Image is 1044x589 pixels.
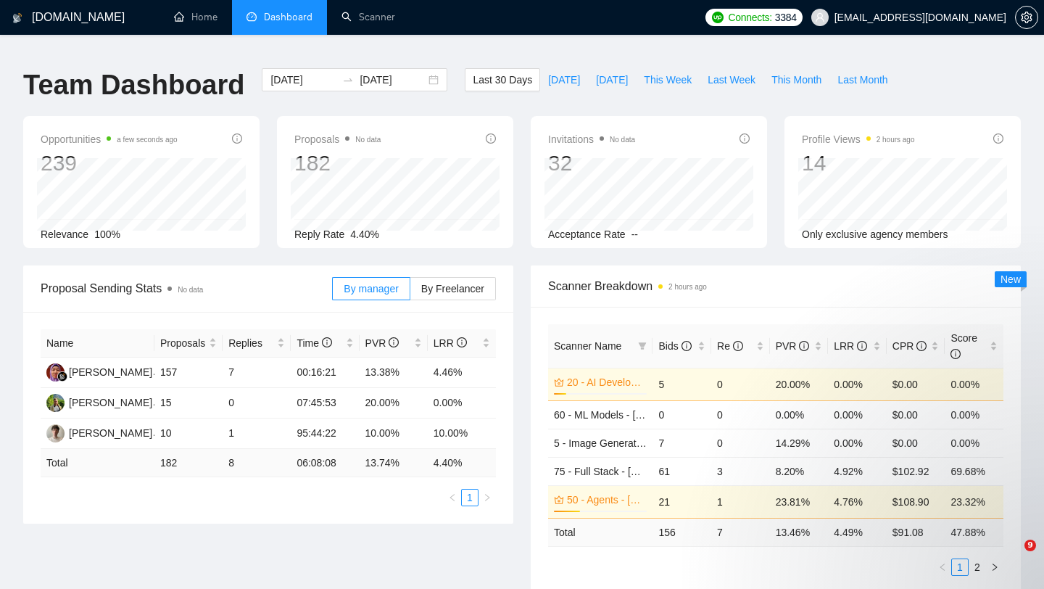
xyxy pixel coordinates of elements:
[567,374,644,390] a: 20 - AI Developer - [DATE]
[270,72,336,88] input: Start date
[658,340,691,352] span: Bids
[668,283,707,291] time: 2 hours ago
[711,368,770,400] td: 0
[360,419,428,449] td: 10.00%
[652,429,711,457] td: 7
[294,131,381,148] span: Proposals
[652,368,711,400] td: 5
[154,449,223,477] td: 182
[554,466,660,477] a: 75 - Full Stack - [DATE]
[1016,12,1037,23] span: setting
[1024,540,1036,551] span: 9
[478,489,496,506] li: Next Page
[46,427,152,438] a: OH[PERSON_NAME]
[952,559,968,575] a: 1
[775,9,797,25] span: 3384
[41,131,178,148] span: Opportunities
[834,340,867,352] span: LRR
[342,74,354,86] span: swap-right
[631,228,638,240] span: --
[969,559,985,575] a: 2
[223,388,291,419] td: 0
[554,377,564,387] span: crown
[421,283,484,294] span: By Freelancer
[478,489,496,506] button: right
[342,74,354,86] span: to
[223,419,291,449] td: 1
[174,11,217,23] a: homeHome
[428,419,496,449] td: 10.00%
[802,149,915,177] div: 14
[69,395,152,411] div: [PERSON_NAME]
[294,228,344,240] span: Reply Rate
[69,364,152,380] div: [PERSON_NAME]
[763,68,829,91] button: This Month
[365,337,399,349] span: PVR
[428,358,496,388] td: 4.46%
[291,388,359,419] td: 07:45:53
[1000,273,1021,285] span: New
[596,72,628,88] span: [DATE]
[770,429,829,457] td: 14.29%
[652,457,711,485] td: 61
[837,72,887,88] span: Last Month
[154,329,223,358] th: Proposals
[548,518,652,546] td: Total
[857,341,867,351] span: info-circle
[444,489,461,506] button: left
[733,341,743,351] span: info-circle
[46,363,65,382] img: SM
[887,400,945,429] td: $0.00
[46,366,152,377] a: SM[PERSON_NAME]
[712,12,724,23] img: upwork-logo.png
[770,368,829,400] td: 20.00%
[154,419,223,449] td: 10
[160,335,206,351] span: Proposals
[117,136,177,144] time: a few seconds ago
[223,358,291,388] td: 7
[986,559,1003,576] button: right
[548,131,635,148] span: Invitations
[635,335,650,357] span: filter
[428,449,496,477] td: 4.40 %
[770,400,829,429] td: 0.00%
[700,68,763,91] button: Last Week
[829,68,895,91] button: Last Month
[815,12,825,22] span: user
[294,149,381,177] div: 182
[46,424,65,442] img: OH
[877,136,915,144] time: 2 hours ago
[355,136,381,144] span: No data
[934,559,951,576] li: Previous Page
[728,9,771,25] span: Connects:
[950,349,961,359] span: info-circle
[945,429,1003,457] td: 0.00%
[938,563,947,572] span: left
[341,11,395,23] a: searchScanner
[228,335,274,351] span: Replies
[23,68,244,102] h1: Team Dashboard
[802,131,915,148] span: Profile Views
[540,68,588,91] button: [DATE]
[711,485,770,518] td: 1
[828,368,887,400] td: 0.00%
[360,72,426,88] input: End date
[802,228,948,240] span: Only exclusive agency members
[638,342,647,350] span: filter
[717,340,743,352] span: Re
[41,329,154,358] th: Name
[548,72,580,88] span: [DATE]
[708,72,755,88] span: Last Week
[828,429,887,457] td: 0.00%
[465,68,540,91] button: Last 30 Days
[223,329,291,358] th: Replies
[945,400,1003,429] td: 0.00%
[360,388,428,419] td: 20.00%
[461,489,478,506] li: 1
[448,493,457,502] span: left
[223,449,291,477] td: 8
[681,341,692,351] span: info-circle
[360,449,428,477] td: 13.74 %
[41,279,332,297] span: Proposal Sending Stats
[41,149,178,177] div: 239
